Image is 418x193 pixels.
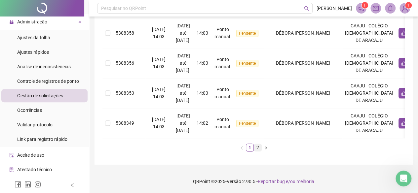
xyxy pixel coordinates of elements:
span: Análise de inconsistências [17,64,71,69]
span: Ponto manual [214,117,230,129]
span: [PERSON_NAME] [317,5,352,12]
span: 5308356 [116,60,134,66]
span: DÉBORA [PERSON_NAME] [276,30,330,36]
span: right [264,146,268,150]
td: CAAJU - COLÉGIO [DEMOGRAPHIC_DATA] DE ARACAJU [342,78,396,108]
span: DÉBORA [PERSON_NAME] [276,90,330,96]
span: lock [9,19,14,24]
a: 1 [246,144,253,151]
li: 2 [254,144,262,151]
span: 14:03 [197,90,208,96]
span: [DATE] 14:03 [152,57,166,69]
span: mail [373,5,379,11]
span: [DATE] até [DATE] [176,53,190,73]
button: left [238,144,246,151]
img: 85711 [400,3,410,13]
span: 14:02 [197,120,208,126]
span: Gestão de solicitações [17,93,63,98]
span: Administração [17,19,47,24]
span: like [401,60,406,66]
span: Pendente [236,30,258,37]
span: 1 [363,3,366,8]
span: 14:03 [197,30,208,36]
span: [DATE] até [DATE] [176,83,190,103]
span: 14:03 [197,60,208,66]
span: Ponto manual [214,27,230,39]
span: left [240,146,244,150]
span: Link para registro rápido [17,137,67,142]
span: 1 [407,3,409,8]
td: CAAJU - COLÉGIO [DEMOGRAPHIC_DATA] DE ARACAJU [342,18,396,48]
td: CAAJU - COLÉGIO [DEMOGRAPHIC_DATA] DE ARACAJU [342,48,396,78]
li: Próxima página [262,144,270,151]
span: search [304,6,309,11]
span: DÉBORA [PERSON_NAME] [276,60,330,66]
span: instagram [34,181,41,188]
span: Aceite de uso [17,152,44,158]
sup: Atualize o seu contato no menu Meus Dados [405,2,412,9]
span: 5308353 [116,90,134,96]
span: Atestado técnico [17,167,52,172]
span: Ajustes rápidos [17,49,49,55]
td: CAAJU - COLÉGIO [DEMOGRAPHIC_DATA] DE ARACAJU [342,108,396,138]
span: 5308358 [116,30,134,36]
span: Ponto manual [214,57,230,69]
span: [DATE] até [DATE] [176,113,190,133]
span: Pendente [236,60,258,67]
span: bell [387,5,393,11]
span: 5308349 [116,120,134,126]
span: [DATE] 14:03 [152,27,166,39]
span: like [401,120,406,126]
li: Página anterior [238,144,246,151]
span: [DATE] 14:03 [152,87,166,99]
span: Versão [227,179,241,184]
li: 1 [246,144,254,151]
iframe: Intercom live chat [396,171,411,186]
span: like [401,30,406,36]
span: [DATE] até [DATE] [176,23,190,43]
span: Ponto manual [214,87,230,99]
a: 2 [254,144,261,151]
span: Pendente [236,120,258,127]
footer: QRPoint © 2025 - 2.90.5 - [89,170,418,193]
span: audit [9,153,14,157]
span: solution [9,167,14,172]
span: linkedin [24,181,31,188]
span: Ajustes da folha [17,35,50,40]
span: DÉBORA [PERSON_NAME] [276,120,330,126]
span: Validar protocolo [17,122,53,127]
button: right [262,144,270,151]
span: Pendente [236,90,258,97]
span: [DATE] 14:03 [152,117,166,129]
span: like [401,90,406,96]
span: Reportar bug e/ou melhoria [258,179,314,184]
span: Ocorrências [17,108,42,113]
span: Controle de registros de ponto [17,79,79,84]
span: notification [358,5,364,11]
span: facebook [15,181,21,188]
sup: 1 [361,2,368,9]
span: left [70,183,75,187]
